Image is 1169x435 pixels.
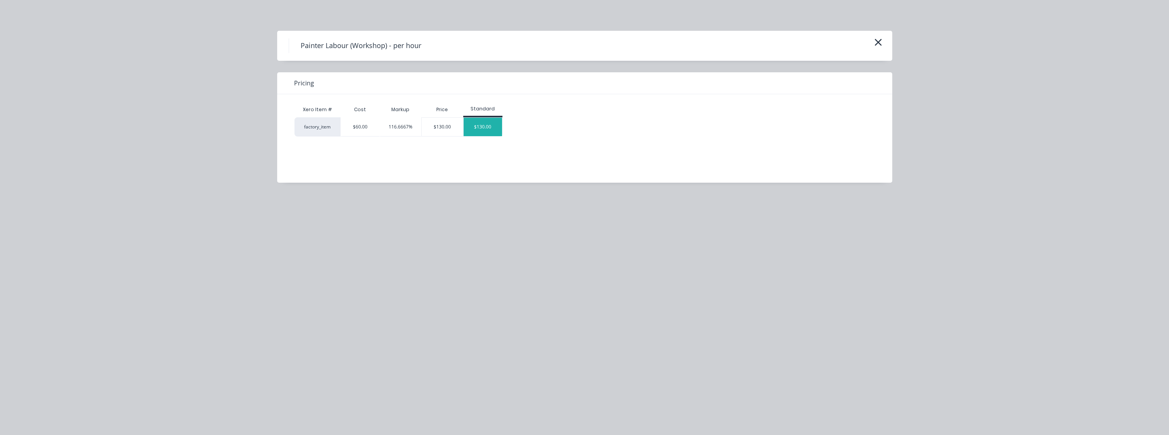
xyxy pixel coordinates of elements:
div: $130.00 [422,118,463,136]
div: $130.00 [464,118,502,136]
div: $60.00 [353,123,367,130]
span: Pricing [294,78,314,88]
div: Price [421,102,463,117]
div: Xero Item # [294,102,341,117]
div: Standard [463,105,502,112]
div: 116.6667% [389,123,412,130]
div: factory_item [294,117,341,137]
div: Markup [380,102,422,117]
div: Cost [341,102,380,117]
h4: Painter Labour (Workshop) - per hour [289,38,433,53]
